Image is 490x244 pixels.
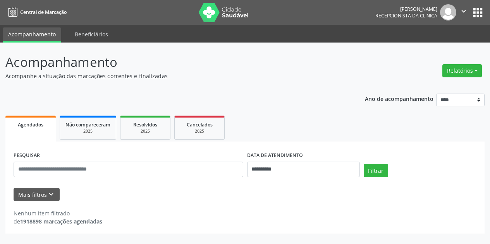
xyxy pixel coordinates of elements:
[126,128,165,134] div: 2025
[375,12,437,19] span: Recepcionista da clínica
[5,53,341,72] p: Acompanhamento
[65,128,110,134] div: 2025
[3,27,61,43] a: Acompanhamento
[69,27,113,41] a: Beneficiários
[5,72,341,80] p: Acompanhe a situação das marcações correntes e finalizadas
[18,121,43,128] span: Agendados
[5,6,67,19] a: Central de Marcação
[187,121,213,128] span: Cancelados
[459,7,468,15] i: 
[456,4,471,20] button: 
[20,218,102,225] strong: 1918898 marcações agendadas
[364,164,388,177] button: Filtrar
[365,94,433,103] p: Ano de acompanhamento
[20,9,67,15] span: Central de Marcação
[180,128,219,134] div: 2025
[14,150,40,162] label: PESQUISAR
[133,121,157,128] span: Resolvidos
[65,121,110,128] span: Não compareceram
[471,6,485,19] button: apps
[14,188,60,201] button: Mais filtroskeyboard_arrow_down
[14,217,102,225] div: de
[440,4,456,20] img: img
[247,150,303,162] label: DATA DE ATENDIMENTO
[375,6,437,12] div: [PERSON_NAME]
[47,190,55,199] i: keyboard_arrow_down
[442,64,482,77] button: Relatórios
[14,209,102,217] div: Nenhum item filtrado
